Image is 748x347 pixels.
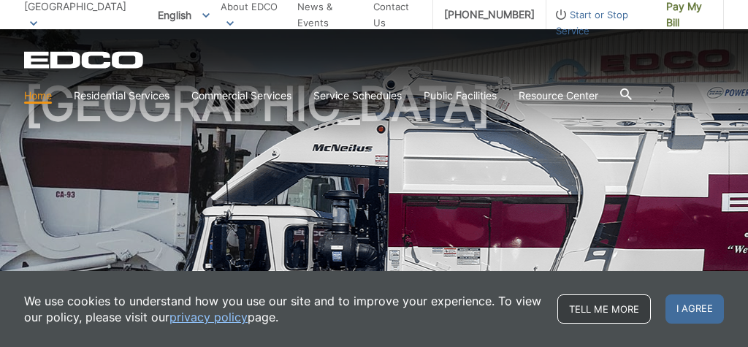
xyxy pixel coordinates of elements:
[169,309,248,325] a: privacy policy
[147,3,221,27] span: English
[24,293,543,325] p: We use cookies to understand how you use our site and to improve your experience. To view our pol...
[191,88,291,104] a: Commercial Services
[557,294,651,324] a: Tell me more
[424,88,497,104] a: Public Facilities
[313,88,402,104] a: Service Schedules
[74,88,169,104] a: Residential Services
[24,51,145,69] a: EDCD logo. Return to the homepage.
[24,88,52,104] a: Home
[519,88,598,104] a: Resource Center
